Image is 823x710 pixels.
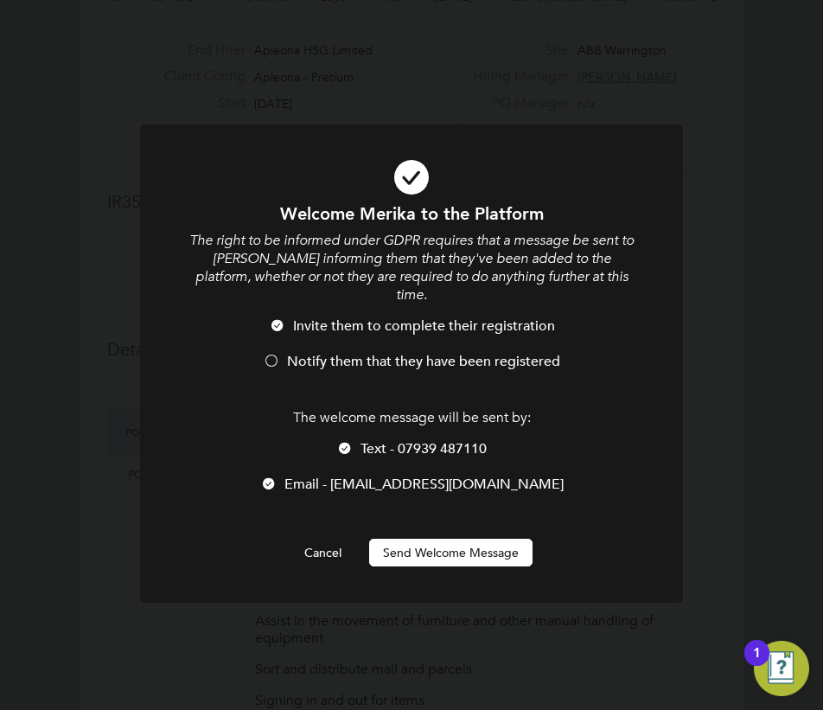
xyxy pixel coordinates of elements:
[287,353,560,370] span: Notify them that they have been registered
[189,232,634,303] i: The right to be informed under GDPR requires that a message be sent to [PERSON_NAME] informing th...
[187,202,636,225] h1: Welcome Merika to the Platform
[360,440,487,457] span: Text - 07939 487110
[754,641,809,696] button: Open Resource Center, 1 new notification
[369,539,533,566] button: Send Welcome Message
[284,476,564,493] span: Email - [EMAIL_ADDRESS][DOMAIN_NAME]
[187,409,636,427] p: The welcome message will be sent by:
[753,653,761,675] div: 1
[293,317,555,335] span: Invite them to complete their registration
[290,539,355,566] button: Cancel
